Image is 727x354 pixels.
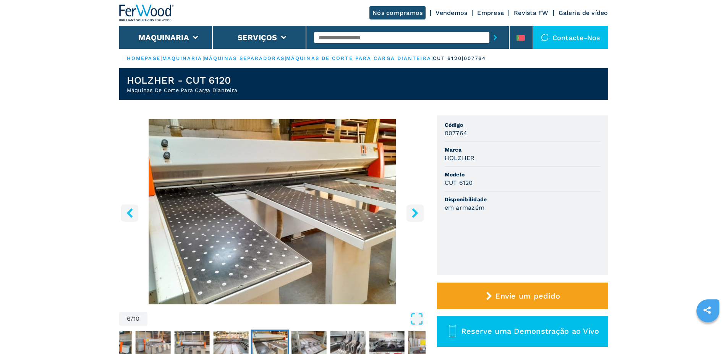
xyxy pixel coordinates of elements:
[698,301,717,320] a: sharethis
[514,9,549,16] a: Revista FW
[559,9,608,16] a: Galeria de vídeo
[138,33,189,42] button: Maquinaria
[149,312,424,326] button: Open Fullscreen
[119,119,426,304] div: Go to Slide 6
[127,74,238,86] h1: HOLZHER - CUT 6120
[127,316,131,322] span: 6
[127,86,238,94] h2: Máquinas De Corte Para Carga Dianteira
[119,5,174,21] img: Ferwood
[495,291,560,301] span: Envie um pedido
[477,9,504,16] a: Empresa
[433,55,464,62] p: cut 6120 |
[437,283,608,309] button: Envie um pedido
[119,119,426,304] img: Máquinas De Corte Para Carga Dianteira HOLZHER CUT 6120
[445,146,601,154] span: Marca
[121,204,138,221] button: left-button
[464,55,486,62] p: 007764
[369,6,426,19] a: Nós compramos
[285,55,286,61] span: |
[533,26,608,49] div: Contacte-nos
[431,55,433,61] span: |
[541,34,549,41] img: Contacte-nos
[127,55,161,61] a: HOMEPAGE
[162,55,202,61] a: maquinaria
[445,154,475,162] h3: HOLZHER
[286,55,431,61] a: máquinas de corte para carga dianteira
[445,129,468,137] h3: 007764
[445,178,473,187] h3: CUT 6120
[445,121,601,129] span: Código
[445,196,601,203] span: Disponibilidade
[461,327,599,336] span: Reserve uma Demonstração ao Vivo
[160,55,162,61] span: |
[695,320,721,348] iframe: Chat
[406,204,424,221] button: right-button
[131,316,133,322] span: /
[436,9,467,16] a: Vendemos
[445,171,601,178] span: Modelo
[489,29,501,46] button: submit-button
[202,55,204,61] span: |
[133,316,140,322] span: 10
[445,203,485,212] h3: em armazém
[204,55,285,61] a: máquinas separadoras
[238,33,277,42] button: Serviços
[437,316,608,347] button: Reserve uma Demonstração ao Vivo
